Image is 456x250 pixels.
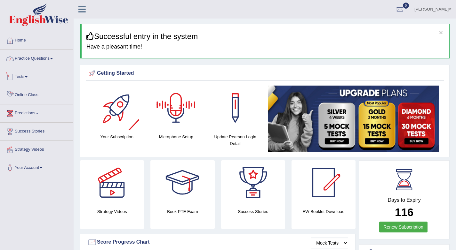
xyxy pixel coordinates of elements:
[292,208,356,215] h4: EW Booklet Download
[0,50,73,66] a: Practice Questions
[86,32,444,41] h3: Successful entry in the system
[379,222,428,232] a: Renew Subscription
[150,208,214,215] h4: Book PTE Exam
[0,104,73,120] a: Predictions
[268,86,439,152] img: small5.jpg
[0,86,73,102] a: Online Class
[439,29,443,36] button: ×
[0,32,73,48] a: Home
[91,133,143,140] h4: Your Subscription
[0,141,73,157] a: Strategy Videos
[395,206,413,218] b: 116
[87,69,442,78] div: Getting Started
[403,3,409,9] span: 0
[86,44,444,50] h4: Have a pleasant time!
[221,208,285,215] h4: Success Stories
[0,123,73,139] a: Success Stories
[150,133,203,140] h4: Microphone Setup
[87,238,348,247] div: Score Progress Chart
[80,208,144,215] h4: Strategy Videos
[0,68,73,84] a: Tests
[209,133,262,147] h4: Update Pearson Login Detail
[366,197,442,203] h4: Days to Expiry
[0,159,73,175] a: Your Account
